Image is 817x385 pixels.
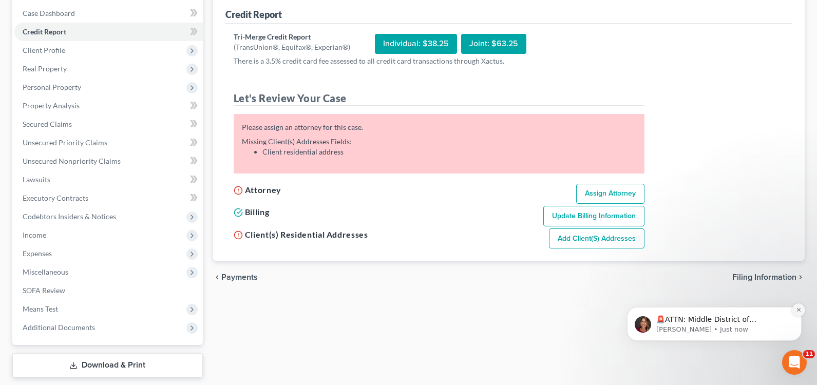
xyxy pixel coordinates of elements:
[782,350,807,375] iframe: Intercom live chat
[23,46,65,54] span: Client Profile
[23,175,50,184] span: Lawsuits
[14,97,203,115] a: Property Analysis
[14,152,203,170] a: Unsecured Nonpriority Claims
[23,27,66,36] span: Credit Report
[234,56,644,66] p: There is a 3.5% credit card fee assessed to all credit card transactions through Xactus.
[375,34,457,54] div: Individual: $38.25
[576,184,644,204] a: Assign Attorney
[234,206,269,218] h5: Billing
[23,157,121,165] span: Unsecured Nonpriority Claims
[234,32,350,42] div: Tri-Merge Credit Report
[15,65,190,99] div: message notification from Katie, Just now. 🚨ATTN: Middle District of Florida The court has added ...
[262,147,636,157] li: Client residential address
[245,185,281,195] span: Attorney
[14,133,203,152] a: Unsecured Priority Claims
[23,9,75,17] span: Case Dashboard
[45,72,177,83] p: 🚨ATTN: Middle District of [US_STATE] The court has added a new Credit Counseling Field that we ne...
[234,42,350,52] div: (TransUnion®, Equifax®, Experian®)
[543,206,644,226] a: Update Billing Information
[234,91,644,106] h4: Let's Review Your Case
[23,120,72,128] span: Secured Claims
[14,189,203,207] a: Executory Contracts
[612,242,817,357] iframe: Intercom notifications message
[14,281,203,300] a: SOFA Review
[23,74,40,90] img: Profile image for Katie
[23,286,65,295] span: SOFA Review
[14,170,203,189] a: Lawsuits
[23,267,68,276] span: Miscellaneous
[803,350,815,358] span: 11
[242,137,636,157] div: Missing Client(s) Addresses Fields:
[221,273,258,281] span: Payments
[23,304,58,313] span: Means Test
[23,101,80,110] span: Property Analysis
[461,34,526,54] div: Joint: $63.25
[14,23,203,41] a: Credit Report
[180,61,194,74] button: Dismiss notification
[234,228,368,241] h5: Client(s) Residential Addresses
[549,228,644,249] a: Add Client(s) Addresses
[225,8,282,21] div: Credit Report
[45,83,177,92] p: Message from Katie, sent Just now
[23,194,88,202] span: Executory Contracts
[242,122,636,132] div: Please assign an attorney for this case.
[12,353,203,377] a: Download & Print
[23,138,107,147] span: Unsecured Priority Claims
[213,273,258,281] button: chevron_left Payments
[23,83,81,91] span: Personal Property
[23,323,95,332] span: Additional Documents
[23,249,52,258] span: Expenses
[23,212,116,221] span: Codebtors Insiders & Notices
[14,4,203,23] a: Case Dashboard
[213,273,221,281] i: chevron_left
[14,115,203,133] a: Secured Claims
[23,230,46,239] span: Income
[23,64,67,73] span: Real Property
